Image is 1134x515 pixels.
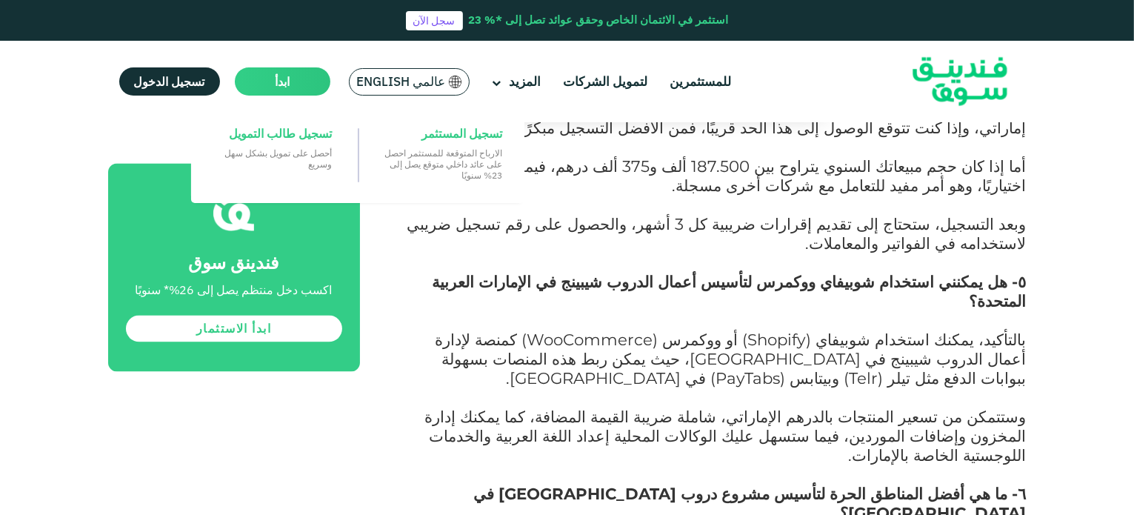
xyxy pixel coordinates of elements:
a: لتمويل الشركات [559,70,651,94]
span: ) أو ووكمرس ( [653,330,748,349]
p: ‏أحصل على تمويل بشكل ‏سهل وسريع [213,147,332,170]
span: WooCommerce [527,330,653,349]
a: تسجيل الدخول [119,67,220,96]
span: تسجيل المستثمر [421,125,502,142]
a: للمستثمرين [666,70,735,94]
span: وبعد التسجيل، ستحتاج إلى تقديم إقرارات ضريبية كل 3 أشهر، والحصول على رقم تسجيل ضريبي لاستخدامه في... [407,214,1027,253]
span: تسجيل الدخول [134,74,205,89]
span: فندينق سوق [189,250,279,274]
span: بالتأكيد، يمكنك استخدام شوبيفاي ( [807,330,1027,349]
span: وستتمكن من تسعير المنتجات بالدرهم الإماراتي، شاملة ضريبة القيمة المضافة، كما يمكنك إدارة المخزون ... [425,407,1027,465]
a: تسجيل المستثمر الارباح المتوقعة للمستثمر احصل على عائد داخلي متوقع يصل إلى 23% سنويًا [376,118,510,188]
div: اكسب دخل منتظم يصل إلى 26%* سنويًا [136,281,333,299]
span: أما إذا كان حجم مبيعاتك السنوي يتراوح بين 187.500 ألف و375 ألف درهم، فيمكنك التسجيل اختياريًا، وه... [441,156,1027,195]
span: نعم، يجب عليك التسجيل في ضريبة القيمة المضافة إذا تجاوز حجم مبيعاتك السنوية 375 ألف درهم إماراتي،... [406,99,1027,137]
span: Telr [850,368,878,388]
p: الارباح المتوقعة للمستثمر احصل على عائد داخلي متوقع يصل إلى 23% سنويًا [384,147,502,181]
span: ) في [GEOGRAPHIC_DATA]. [507,368,716,388]
span: Shopify [748,330,807,349]
span: ابدأ [275,74,290,89]
span: تسجيل طالب التمويل [229,125,332,142]
img: Logo [887,44,1033,119]
img: fsicon [213,193,254,233]
span: PayTabs [716,368,781,388]
span: ٥- هل يمكنني استخدام شوبيفاي ووكمرس لتأسيس أعمال الدروب شيبينج في الإمارات العربية المتحدة؟ [433,272,1027,310]
a: تسجيل طالب التمويل ‏أحصل على تمويل بشكل ‏سهل وسريع [206,118,339,188]
a: سجل الآن [406,11,463,30]
span: عالمي English [357,73,446,90]
div: استثمر في الائتمان الخاص وحقق عوائد تصل إلى *% 23 [469,12,729,29]
span: ) وبيتابس ( [781,368,850,388]
a: ابدأ الاستثمار [126,315,342,342]
span: ) كمنصة لإدارة أعمال الدروب شيبينج في [GEOGRAPHIC_DATA]، حيث يمكن ربط هذه المنصات بسهولة ببوابات ... [436,330,1027,388]
img: SA Flag [449,76,462,88]
span: المزيد [509,73,541,90]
